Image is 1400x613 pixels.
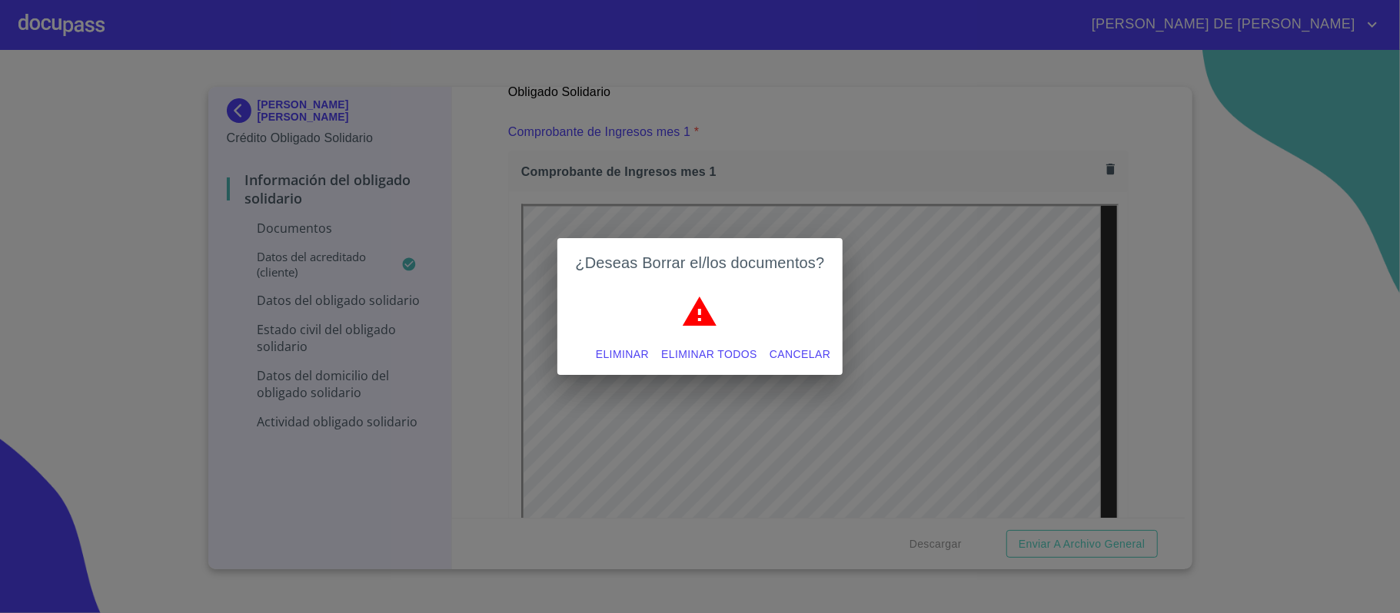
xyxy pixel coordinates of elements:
button: Cancelar [763,340,836,369]
button: Eliminar todos [655,340,763,369]
h2: ¿Deseas Borrar el/los documentos? [576,250,825,275]
button: Eliminar [590,340,655,369]
span: Eliminar todos [661,345,757,364]
span: Eliminar [596,345,649,364]
span: Cancelar [770,345,830,364]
